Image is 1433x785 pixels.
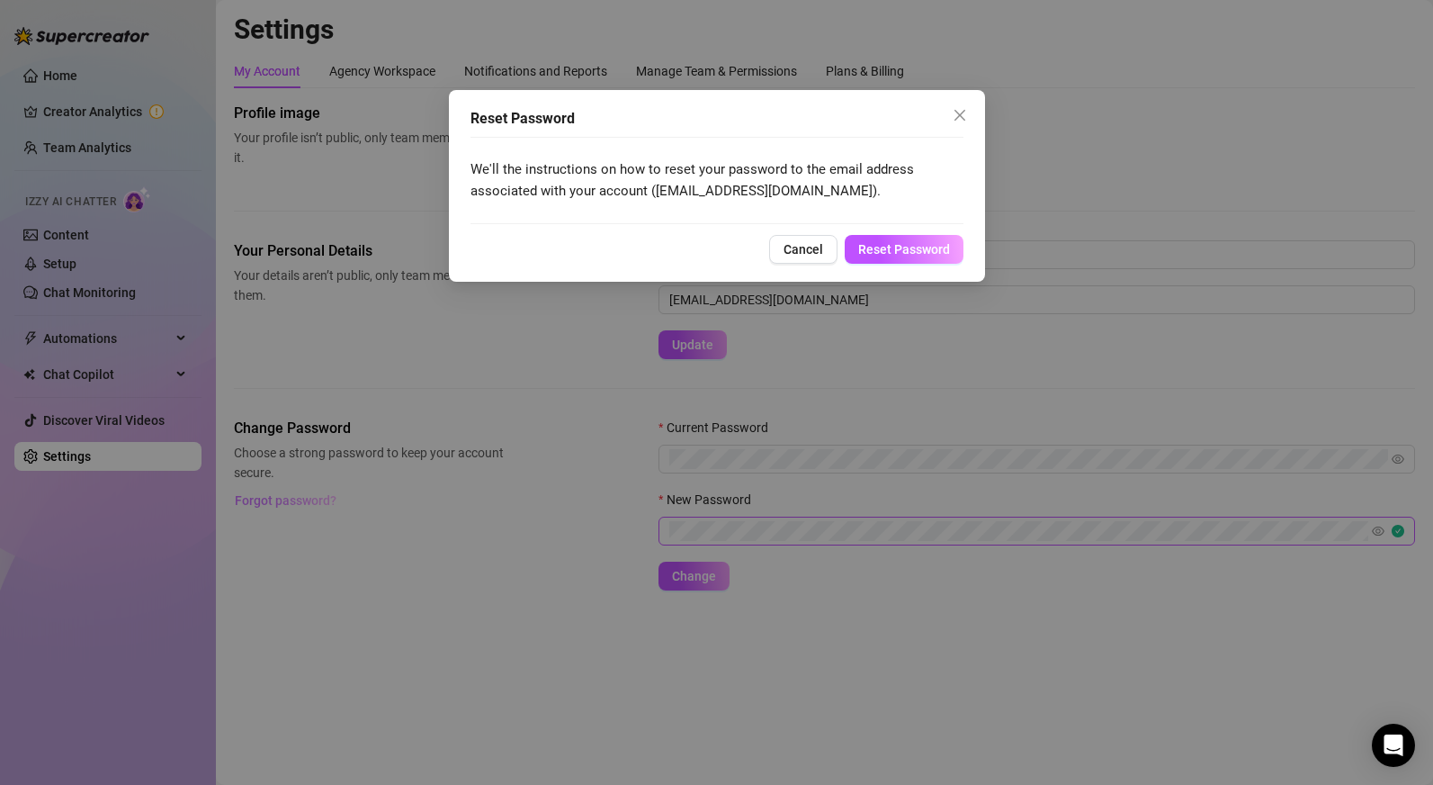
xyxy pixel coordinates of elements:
button: Reset Password [845,235,963,264]
div: Reset Password [470,108,963,130]
button: Cancel [769,235,837,264]
span: Close [945,108,974,122]
div: Open Intercom Messenger [1372,724,1415,767]
span: We'll the instructions on how to reset your password to the email address associated with your ac... [470,161,914,199]
span: Cancel [784,242,823,257]
button: Close [945,101,974,130]
span: Reset Password [858,242,950,257]
span: close [953,108,967,122]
